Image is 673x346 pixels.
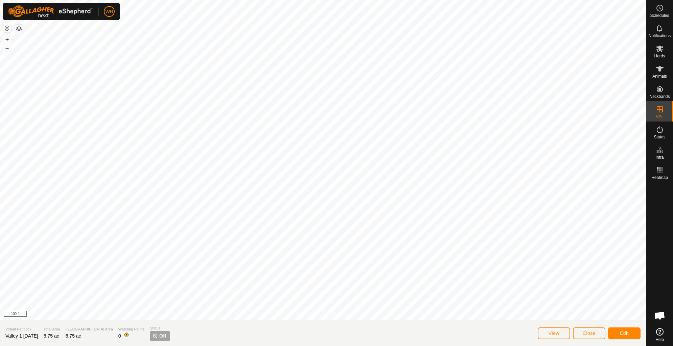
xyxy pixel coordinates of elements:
span: Infra [655,155,664,159]
span: Help [655,338,664,342]
span: VPs [656,115,663,119]
img: Gallagher Logo [8,5,93,18]
span: Watering Points [118,326,144,332]
span: Virtual Paddock [5,326,38,332]
span: Notifications [649,34,671,38]
span: WB [106,8,113,15]
span: Schedules [650,14,669,18]
span: Status [150,325,170,331]
span: Status [654,135,665,139]
a: Contact Us [330,312,350,318]
span: Animals [652,74,667,78]
span: Neckbands [649,95,670,99]
span: Close [583,330,596,336]
span: Off [159,332,166,340]
span: Heatmap [651,176,668,180]
span: Total Area [44,326,60,332]
button: Close [573,327,605,339]
span: 6.75 ac [44,333,59,339]
button: + [3,35,11,44]
div: Open chat [650,305,670,326]
span: View [549,330,559,336]
span: Valley 1 [DATE] [5,333,38,339]
button: View [538,327,570,339]
a: Privacy Policy [296,312,322,318]
button: Edit [608,327,641,339]
span: 6.75 ac [66,333,81,339]
button: Map Layers [15,25,23,33]
img: turn-off [153,333,158,339]
button: Reset Map [3,24,11,32]
button: – [3,44,11,52]
span: 0 [118,333,121,339]
span: Herds [654,54,665,58]
a: Help [646,325,673,344]
span: Edit [620,330,629,336]
span: [GEOGRAPHIC_DATA] Area [66,326,113,332]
